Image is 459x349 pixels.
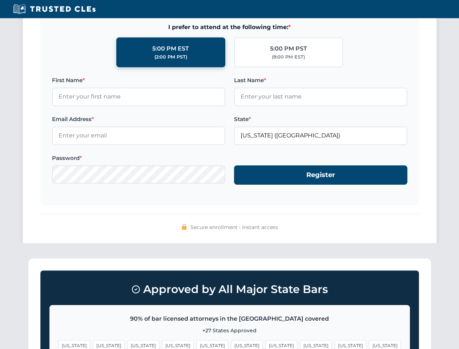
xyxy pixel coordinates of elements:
[52,127,225,145] input: Enter your email
[234,115,407,124] label: State
[270,44,307,53] div: 5:00 PM PST
[190,223,278,231] span: Secure enrollment • Instant access
[59,326,401,334] p: +27 States Approved
[154,53,187,61] div: (2:00 PM PST)
[152,44,189,53] div: 5:00 PM EST
[52,76,225,85] label: First Name
[234,88,407,106] input: Enter your last name
[181,224,187,230] img: 🔒
[59,314,401,324] p: 90% of bar licensed attorneys in the [GEOGRAPHIC_DATA] covered
[52,115,225,124] label: Email Address
[272,53,305,61] div: (8:00 PM EST)
[11,4,98,15] img: Trusted CLEs
[52,88,225,106] input: Enter your first name
[52,154,225,163] label: Password
[49,280,410,299] h3: Approved by All Major State Bars
[52,23,407,32] span: I prefer to attend at the following time:
[234,76,407,85] label: Last Name
[234,165,407,185] button: Register
[234,127,407,145] input: Florida (FL)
